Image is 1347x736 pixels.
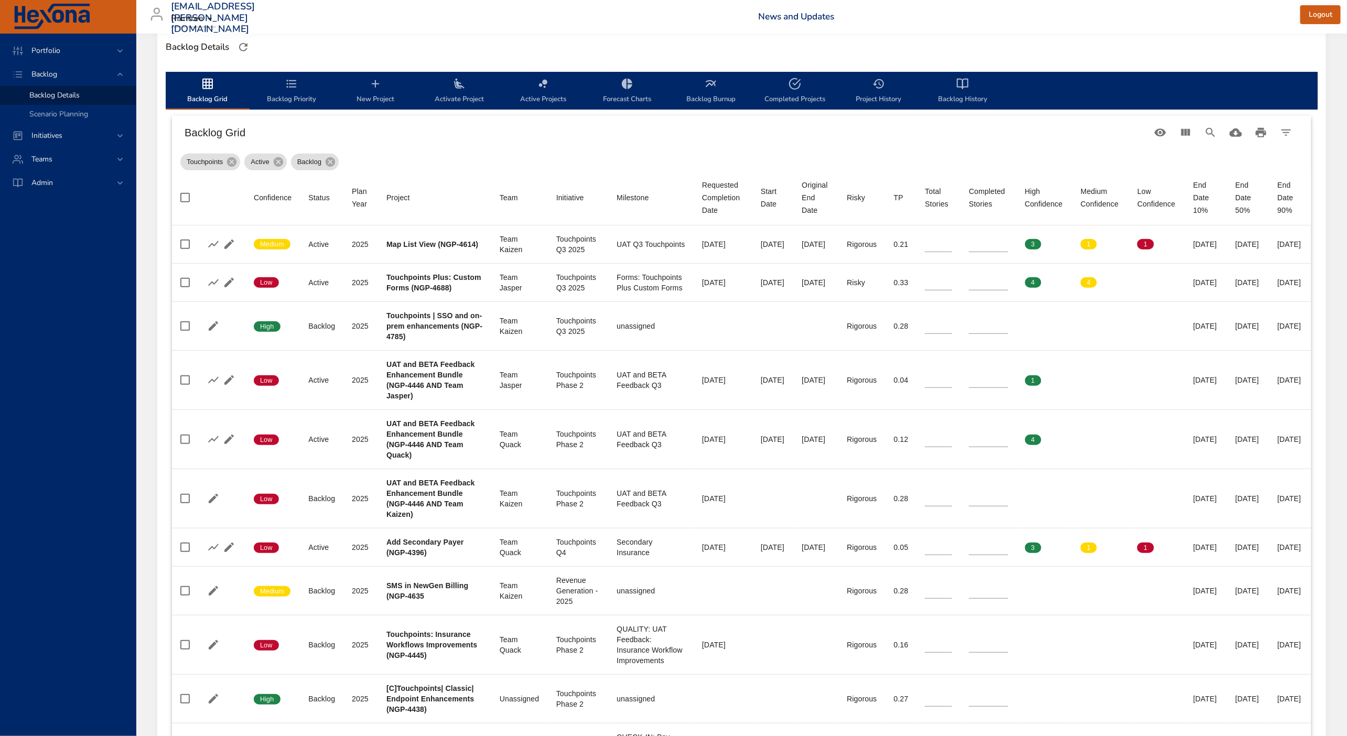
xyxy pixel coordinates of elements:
button: Refresh Page [235,39,251,55]
div: Touchpoints [180,154,240,170]
span: Project History [843,78,914,105]
div: 2025 [352,694,370,704]
button: Edit Project Details [206,637,221,653]
div: Team Jasper [500,370,540,391]
div: End Date 10% [1193,179,1219,217]
button: Edit Project Details [206,491,221,506]
span: Project [386,191,483,204]
div: [DATE] [1278,434,1303,445]
b: UAT and BETA Feedback Enhancement Bundle (NGP-4446 AND Team Jasper) [386,360,475,400]
div: [DATE] [1193,434,1219,445]
div: [DATE] [702,434,744,445]
button: Edit Project Details [221,539,237,555]
div: 0.04 [894,375,909,385]
div: UAT and BETA Feedback Q3 [617,488,685,509]
button: Print [1248,120,1274,145]
div: [DATE] [802,239,830,250]
div: [DATE] [761,542,785,553]
div: Active [308,542,335,553]
span: Initiative [556,191,600,204]
button: Show Burnup [206,275,221,290]
div: [DATE] [1193,321,1219,331]
div: Low Confidence [1137,185,1176,210]
button: Show Burnup [206,236,221,252]
div: Team Quack [500,429,540,450]
div: [DATE] [1193,640,1219,650]
span: 1 [1137,543,1154,553]
div: 0.28 [894,321,909,331]
div: 0.05 [894,542,909,553]
div: [DATE] [702,239,744,250]
div: Risky [847,277,877,288]
div: Table Toolbar [172,116,1311,149]
div: [DATE] [1278,586,1303,596]
div: [DATE] [1235,321,1260,331]
div: Team Quack [500,537,540,558]
div: Secondary Insurance [617,537,685,558]
div: Backlog [308,640,335,650]
button: Edit Project Details [221,275,237,290]
b: Touchpoints | SSO and on-prem enhancements (NGP-4785) [386,311,482,341]
div: Rigorous [847,375,877,385]
span: Status [308,191,335,204]
span: Admin [23,178,61,188]
button: View Columns [1173,120,1198,145]
div: End Date 50% [1235,179,1260,217]
div: Completed Stories [969,185,1008,210]
div: Team [500,191,518,204]
button: Edit Project Details [221,372,237,388]
span: 0 [1081,435,1097,445]
b: Touchpoints Plus: Custom Forms (NGP-4688) [386,273,481,292]
div: Project [386,191,410,204]
div: 2025 [352,321,370,331]
div: Backlog [291,154,339,170]
button: Standard Views [1148,120,1173,145]
div: Plan Year [352,185,370,210]
div: Sort [925,185,952,210]
div: Touchpoints Phase 2 [556,370,600,391]
div: backlog-tab [166,72,1318,110]
span: Milestone [617,191,685,204]
div: Team Kaizen [500,580,540,601]
div: Initiative [556,191,584,204]
span: Low [254,494,279,504]
div: Touchpoints Q3 2025 [556,272,600,293]
button: Edit Project Details [206,583,221,599]
div: Sort [894,191,903,204]
span: 0 [1081,376,1097,385]
div: [DATE] [1193,586,1219,596]
button: Show Burnup [206,431,221,447]
div: [DATE] [1278,694,1303,704]
span: 3 [1025,240,1041,249]
div: Forms: Touchpoints Plus Custom Forms [617,272,685,293]
div: [DATE] [1235,277,1260,288]
span: Total Stories [925,185,952,210]
div: Sort [761,185,785,210]
span: Active Projects [508,78,579,105]
b: Touchpoints: Insurance Workflows Improvements (NGP-4445) [386,630,477,659]
span: Low [254,435,279,445]
div: End Date 90% [1278,179,1303,217]
span: Teams [23,154,61,164]
div: Backlog [308,694,335,704]
div: Rigorous [847,542,877,553]
div: TP [894,191,903,204]
span: Forecast Charts [591,78,663,105]
span: Activate Project [424,78,495,105]
span: Low [254,278,279,287]
span: Backlog [291,157,328,167]
div: Sort [1025,185,1064,210]
div: 2025 [352,375,370,385]
span: Initiatives [23,131,71,140]
div: [DATE] [802,277,830,288]
h3: [EMAIL_ADDRESS][PERSON_NAME][DOMAIN_NAME] [171,1,255,35]
div: [DATE] [1235,542,1260,553]
span: Start Date [761,185,785,210]
div: Active [308,434,335,445]
div: Confidence [254,191,292,204]
div: 0.28 [894,586,909,596]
